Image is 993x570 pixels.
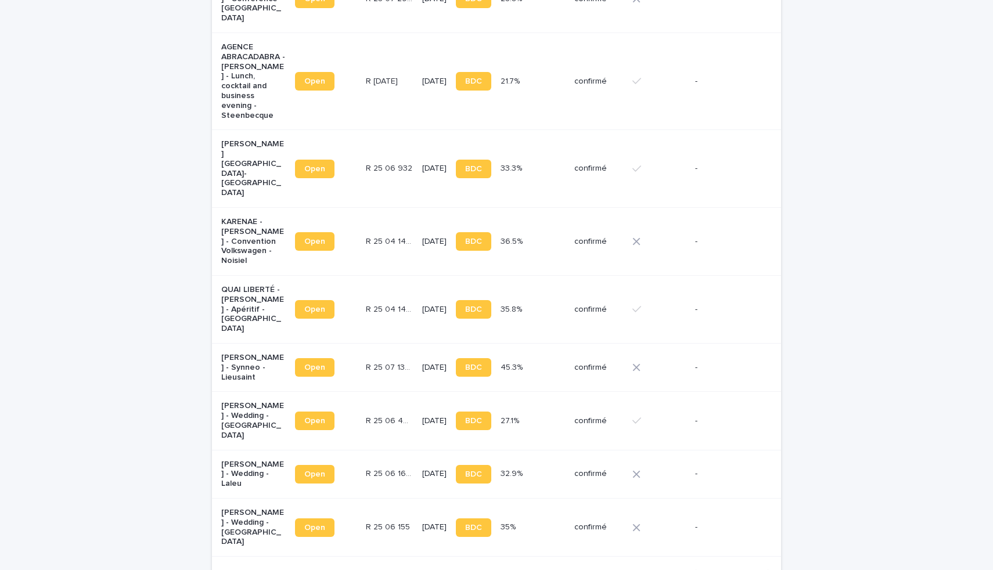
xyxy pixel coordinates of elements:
p: 45.3% [501,360,525,373]
a: Open [295,518,334,537]
tr: [PERSON_NAME][GEOGRAPHIC_DATA]-[GEOGRAPHIC_DATA]OpenR 25 06 932R 25 06 932 [DATE]BDC33.3%33.3% co... [212,130,781,208]
tr: KARENAE - [PERSON_NAME] - Convention Volkswagen - NoisielOpenR 25 04 1420R 25 04 1420 [DATE]BDC36... [212,208,781,276]
span: Open [304,363,325,371]
p: [DATE] [422,416,447,426]
p: R 25 07 1346 [366,360,415,373]
p: - [695,363,760,373]
a: Open [295,160,334,178]
p: confirmé [574,305,623,315]
a: BDC [456,300,491,319]
a: Open [295,72,334,91]
tr: [PERSON_NAME] - Wedding - [GEOGRAPHIC_DATA]OpenR 25 06 155R 25 06 155 [DATE]BDC35%35% confirmé- [212,499,781,557]
p: - [695,416,760,426]
a: BDC [456,72,491,91]
p: R 25 04 1420 [366,235,415,247]
p: R 25 06 155 [366,520,412,532]
p: 36.5% [501,235,525,247]
p: QUAI LIBERTÉ - [PERSON_NAME] - Apéritif - [GEOGRAPHIC_DATA] [221,285,286,334]
p: confirmé [574,522,623,532]
p: 21.7% [501,74,522,86]
p: R 25 04 1489 [366,302,415,315]
tr: [PERSON_NAME] - Wedding - LaleuOpenR 25 06 1690R 25 06 1690 [DATE]BDC32.9%32.9% confirmé- [212,450,781,498]
span: BDC [465,417,482,425]
p: R [DATE] [366,74,400,86]
span: Open [304,470,325,478]
p: - [695,522,760,532]
p: [DATE] [422,469,447,479]
span: Open [304,305,325,313]
p: R 25 06 1690 [366,467,415,479]
a: Open [295,412,334,430]
tr: [PERSON_NAME] - Synneo - LieusaintOpenR 25 07 1346R 25 07 1346 [DATE]BDC45.3%45.3% confirmé- [212,344,781,392]
p: confirmé [574,469,623,479]
a: BDC [456,412,491,430]
tr: AGENCE ABRACADABRA - [PERSON_NAME] - Lunch, cocktail and business evening - SteenbecqueOpenR [DAT... [212,33,781,129]
p: [PERSON_NAME] - Wedding - Laleu [221,460,286,489]
p: - [695,164,760,174]
p: AGENCE ABRACADABRA - [PERSON_NAME] - Lunch, cocktail and business evening - Steenbecque [221,42,286,120]
p: confirmé [574,164,623,174]
p: - [695,237,760,247]
span: Open [304,524,325,532]
p: R 25 06 4311 [366,414,415,426]
p: confirmé [574,363,623,373]
span: BDC [465,165,482,173]
p: [PERSON_NAME][GEOGRAPHIC_DATA]-[GEOGRAPHIC_DATA] [221,139,286,198]
a: BDC [456,160,491,178]
p: 32.9% [501,467,525,479]
p: 35.8% [501,302,524,315]
p: KARENAE - [PERSON_NAME] - Convention Volkswagen - Noisiel [221,217,286,266]
span: BDC [465,470,482,478]
p: [PERSON_NAME] - Synneo - Lieusaint [221,353,286,382]
a: Open [295,358,334,377]
p: [DATE] [422,77,447,86]
span: Open [304,237,325,246]
p: confirmé [574,237,623,247]
span: Open [304,165,325,173]
tr: QUAI LIBERTÉ - [PERSON_NAME] - Apéritif - [GEOGRAPHIC_DATA]OpenR 25 04 1489R 25 04 1489 [DATE]BDC... [212,276,781,344]
a: Open [295,465,334,484]
a: BDC [456,358,491,377]
p: 35% [501,520,518,532]
tr: [PERSON_NAME] - Wedding - [GEOGRAPHIC_DATA]OpenR 25 06 4311R 25 06 4311 [DATE]BDC27.1%27.1% confi... [212,392,781,450]
a: BDC [456,232,491,251]
a: BDC [456,465,491,484]
p: - [695,305,760,315]
a: Open [295,300,334,319]
p: [DATE] [422,164,447,174]
p: [PERSON_NAME] - Wedding - [GEOGRAPHIC_DATA] [221,401,286,440]
span: BDC [465,524,482,532]
p: confirmé [574,77,623,86]
span: BDC [465,237,482,246]
span: BDC [465,305,482,313]
p: [DATE] [422,522,447,532]
span: BDC [465,363,482,371]
p: confirmé [574,416,623,426]
a: Open [295,232,334,251]
p: 33.3% [501,161,524,174]
p: - [695,77,760,86]
span: BDC [465,77,482,85]
p: 27.1% [501,414,521,426]
p: [DATE] [422,305,447,315]
p: [DATE] [422,363,447,373]
span: Open [304,77,325,85]
p: - [695,469,760,479]
p: [DATE] [422,237,447,247]
p: R 25 06 932 [366,161,415,174]
span: Open [304,417,325,425]
a: BDC [456,518,491,537]
p: [PERSON_NAME] - Wedding - [GEOGRAPHIC_DATA] [221,508,286,547]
